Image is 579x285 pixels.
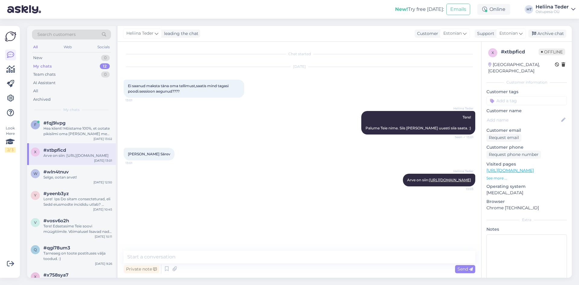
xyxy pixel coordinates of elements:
p: Notes [486,226,567,233]
div: Chat started [124,51,475,57]
span: #qgi78um3 [43,245,70,251]
input: Add a tag [486,96,567,105]
div: New [33,55,42,61]
div: Customer information [486,80,567,85]
div: Try free [DATE]: [395,6,444,13]
div: Hea klient! Mõistame 100%, et ootate pikisilmi oma [PERSON_NAME] me tõesti ise sooviksime samuti,... [43,126,112,137]
div: Tere! Edastasime Teie soovi müügitiimile. Võimalusel lisavad nad toote uuesti ettetellimise alla. :) [43,223,112,234]
span: x [492,50,494,55]
div: Online [477,4,510,15]
b: New! [395,6,408,12]
span: Heliina Teder [126,30,153,37]
div: My chats [33,63,52,69]
div: [DATE] [124,64,475,69]
div: [DATE] 10:11 [95,234,112,239]
span: 13:01 [125,161,148,165]
span: #vosv6o2h [43,218,69,223]
span: x [34,150,36,154]
div: Selge, ootan arvet! [43,175,112,180]
span: #yeenb3yz [43,191,69,196]
img: Askly Logo [5,31,16,42]
span: Search customers [37,31,76,38]
div: Arve on siin: [URL][DOMAIN_NAME] [43,153,112,158]
span: Heliina Teder [451,169,473,173]
span: #xtbpficd [43,147,66,153]
a: [URL][DOMAIN_NAME] [429,178,471,182]
div: Tarneaeg on toote postituses välja toodud. :) [43,251,112,261]
span: Offline [539,49,565,55]
div: Archived [33,97,51,103]
div: Request phone number [486,150,541,159]
p: Chrome [TECHNICAL_ID] [486,205,567,211]
div: Heliina Teder [536,5,569,9]
div: Web [62,43,73,51]
div: [DATE] 12:50 [93,180,112,185]
p: [MEDICAL_DATA] [486,190,567,196]
div: AI Assistant [33,80,55,86]
div: 0 [101,55,110,61]
div: [GEOGRAPHIC_DATA], [GEOGRAPHIC_DATA] [488,62,555,74]
span: Seen ✓ 13:01 [451,135,473,139]
span: Estonian [499,30,518,37]
div: [DATE] 13:02 [93,137,112,141]
div: leading the chat [162,30,198,37]
div: # xtbpficd [501,48,539,55]
div: HT [525,5,533,14]
a: Heliina TederOstupesa OÜ [536,5,575,14]
span: #x758sya7 [43,272,68,278]
div: [DATE] 9:26 [95,261,112,266]
div: All [32,43,39,51]
div: 12 [100,63,110,69]
p: Operating system [486,183,567,190]
span: f [34,122,36,127]
span: w [33,171,37,176]
span: #wln4tnuv [43,169,69,175]
a: [URL][DOMAIN_NAME] [486,168,534,173]
div: Socials [96,43,111,51]
span: My chats [63,107,80,112]
div: Ostupesa OÜ [536,9,569,14]
div: 2 / 3 [5,147,16,153]
div: [DATE] 13:01 [94,158,112,163]
span: 13:03 [451,187,473,191]
div: Archive chat [528,30,566,38]
div: Customer [415,30,438,37]
p: Customer name [486,108,567,114]
div: All [33,88,38,94]
p: Customer phone [486,144,567,150]
div: Lore! Ips Do sitam consecteturad, eli Sedd eiusmodte incididu utlab? Etdolo magna aliqu enimadmin... [43,196,112,207]
span: 13:01 [125,98,148,103]
span: q [34,247,37,252]
div: Extra [486,217,567,223]
input: Add name [487,117,560,123]
p: Browser [486,198,567,205]
span: Send [457,266,473,272]
span: Arve on siin: [407,178,471,182]
span: Estonian [443,30,462,37]
span: x [34,274,36,279]
div: [DATE] 10:45 [93,207,112,212]
p: See more ... [486,176,567,181]
span: y [34,193,36,198]
span: Heliina Teder [451,106,473,111]
span: v [34,220,36,225]
div: Request email [486,134,521,142]
div: Support [475,30,494,37]
p: Customer tags [486,89,567,95]
div: 0 [101,71,110,78]
span: #fqj9ivpg [43,120,65,126]
button: Emails [446,4,470,15]
span: Ei saanud maksta täna oma tellimust,saatis mind tagasi poodi.sessioon aegunud???? [128,84,229,93]
div: Look Here [5,125,16,153]
div: Team chats [33,71,55,78]
p: Visited pages [486,161,567,167]
div: Private note [124,265,159,273]
p: Customer email [486,127,567,134]
span: [PERSON_NAME] Särev [128,152,170,156]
